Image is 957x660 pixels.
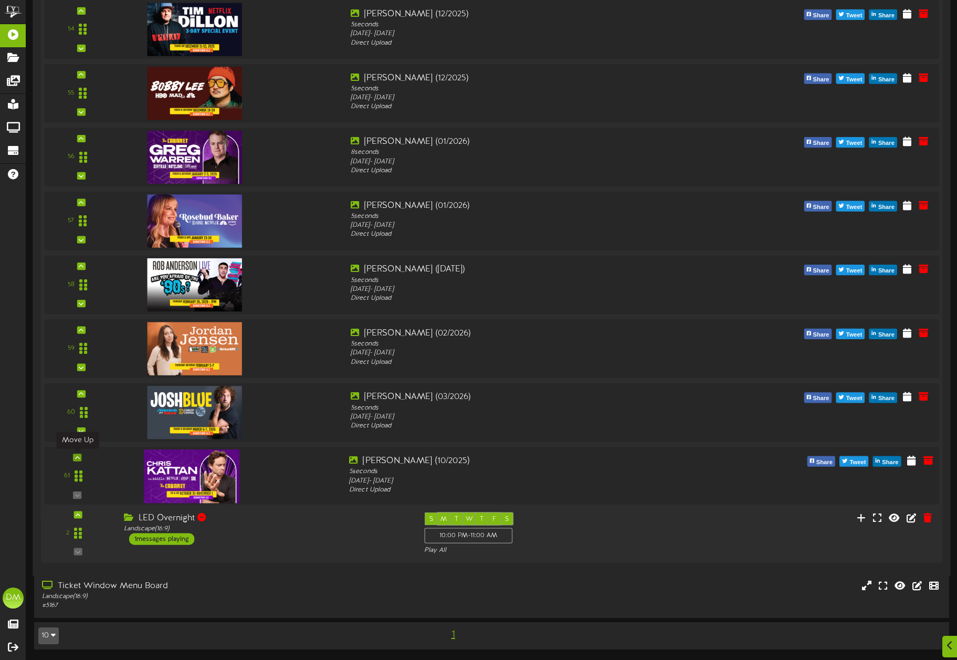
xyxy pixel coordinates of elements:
button: Share [869,265,897,275]
button: Share [869,329,897,339]
div: Ticket Window Menu Board [42,580,407,592]
img: 1c05f8af-d8a8-4b4e-8cff-75b77cdc3a56.jpg [148,194,242,247]
div: 5 seconds [351,403,708,412]
span: T [455,515,458,522]
button: Tweet [836,74,865,84]
span: Tweet [844,10,865,22]
div: 5 seconds [349,467,710,477]
div: Direct Upload [351,102,708,111]
button: Share [804,9,832,20]
div: [DATE] - [DATE] [351,413,708,422]
button: Share [804,329,832,339]
div: 5 seconds [351,20,708,29]
button: Share [804,201,832,212]
span: Share [876,393,897,404]
div: Direct Upload [351,422,708,431]
span: Share [811,329,832,341]
button: Share [804,74,832,84]
button: Share [804,392,832,403]
button: 10 [38,627,59,644]
button: Tweet [836,9,865,20]
button: Tweet [836,329,865,339]
span: Share [811,202,832,213]
div: [PERSON_NAME] (01/2026) [351,200,708,212]
button: Tweet [836,137,865,148]
div: [DATE] - [DATE] [351,285,708,294]
div: 5 seconds [351,276,708,285]
button: Tweet [836,392,865,403]
span: Share [876,138,897,149]
div: Direct Upload [351,230,708,239]
span: Tweet [844,74,865,86]
div: [PERSON_NAME] ([DATE]) [351,264,708,276]
span: Tweet [844,329,865,341]
span: Tweet [844,202,865,213]
span: Share [876,265,897,277]
div: 54 [68,25,74,34]
div: [DATE] - [DATE] [349,476,710,486]
button: Share [804,137,832,148]
div: Landscape ( 16:9 ) [42,592,407,601]
div: 61 [64,472,70,481]
div: 60 [67,408,75,417]
button: Share [869,201,897,212]
div: LED Overnight [124,512,409,524]
span: Tweet [847,457,868,468]
img: 922e3da5-6c5c-44fc-ab16-c13fa0fec061.jpg [148,258,242,311]
span: Tweet [844,393,865,404]
span: Share [811,393,832,404]
div: [DATE] - [DATE] [351,221,708,230]
div: [PERSON_NAME] (01/2026) [351,136,708,148]
button: Tweet [839,456,868,467]
span: Share [880,457,900,468]
div: 1 messages playing [129,533,194,545]
button: Share [869,137,897,148]
span: Tweet [844,265,865,277]
span: Share [811,138,832,149]
span: Share [876,202,897,213]
span: T [480,515,483,522]
img: 16fe96ef-cf68-4f91-b4f1-152a16b3543f.jpg [144,449,239,503]
span: Share [811,265,832,277]
div: Landscape ( 16:9 ) [124,524,409,533]
div: 5 seconds [351,84,708,93]
span: S [505,515,509,522]
div: 5 seconds [351,212,708,221]
span: Tweet [844,138,865,149]
div: Play All [424,546,634,555]
div: 55 [68,89,74,98]
button: Share [869,9,897,20]
span: Share [876,329,897,341]
div: [PERSON_NAME] (02/2026) [351,328,708,340]
span: Share [811,10,832,22]
div: # 5167 [42,601,407,610]
div: [PERSON_NAME] (12/2025) [351,8,708,20]
div: DM [3,588,24,609]
div: 59 [68,344,75,353]
img: 8985d6fa-7a42-4dbe-bcda-d76557786f26.jpg [148,386,242,439]
span: M [440,515,447,522]
div: 58 [68,280,75,289]
div: Direct Upload [351,358,708,366]
button: Share [873,456,901,467]
span: Share [876,10,897,22]
div: [PERSON_NAME] (03/2026) [351,391,708,403]
button: Share [869,392,897,403]
div: [DATE] - [DATE] [351,349,708,358]
img: 2b5f8642-8f70-4a2d-a226-ddf63a0f7930.jpg [148,67,242,120]
div: [PERSON_NAME] (12/2025) [351,72,708,84]
div: [PERSON_NAME] (10/2025) [349,455,710,467]
span: Share [811,74,832,86]
span: Share [814,457,835,468]
span: S [429,515,433,522]
div: Direct Upload [351,39,708,48]
button: Share [804,265,832,275]
button: Tweet [836,265,865,275]
div: 57 [68,216,74,225]
div: [DATE] - [DATE] [351,29,708,38]
span: F [492,515,496,522]
div: 5 seconds [351,340,708,349]
img: d4cc7d2b-90cf-46cb-a565-17aee4ae232e.jpg [148,322,242,375]
div: Direct Upload [351,294,708,303]
button: Share [807,456,835,467]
